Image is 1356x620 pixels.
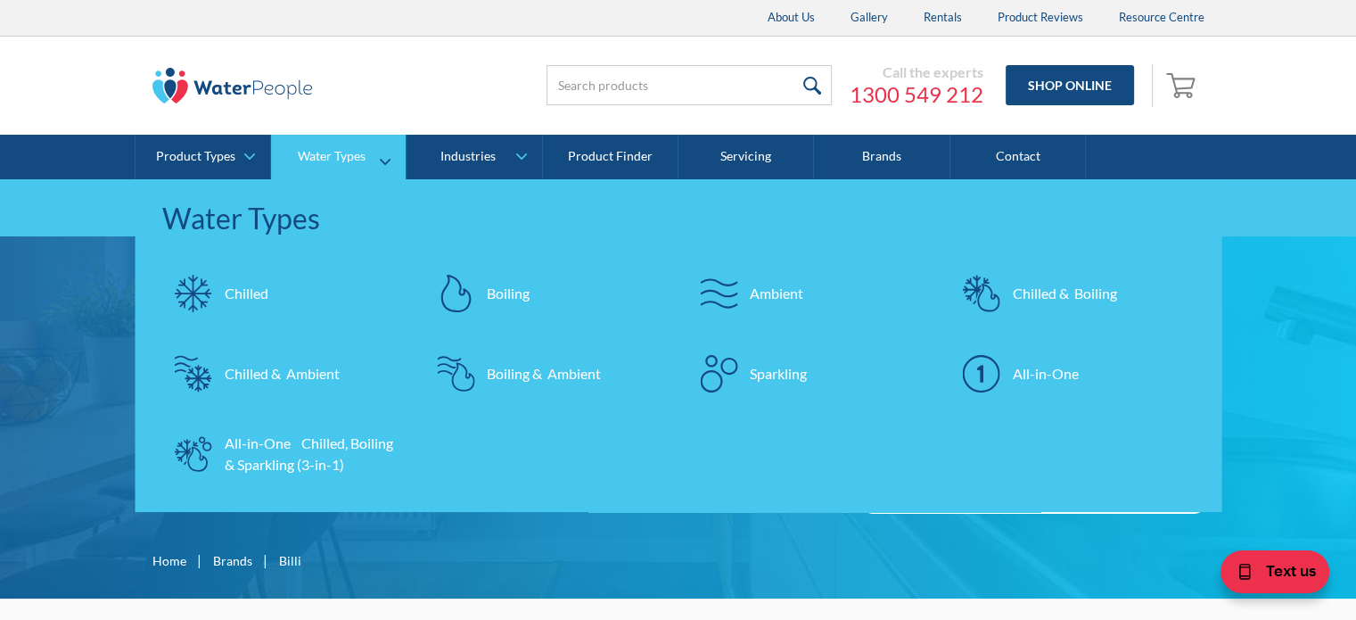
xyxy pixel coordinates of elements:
[152,68,313,103] img: The Water People
[136,179,1222,512] nav: Water Types
[162,262,407,325] a: Chilled
[271,135,406,179] a: Water Types
[424,343,670,405] a: Boiling & Ambient
[225,363,340,384] div: Chilled & Ambient
[136,135,270,179] a: Product Types
[850,81,983,108] a: 1300 549 212
[279,551,301,570] div: Billi
[440,149,495,164] div: Industries
[162,423,407,485] a: All-in-One Chilled, Boiling & Sparkling (3-in-1)
[543,135,678,179] a: Product Finder
[298,149,366,164] div: Water Types
[1013,283,1117,304] div: Chilled & Boiling
[1013,363,1079,384] div: All-in-One
[1178,531,1356,620] iframe: podium webchat widget bubble
[547,65,832,105] input: Search products
[213,551,252,570] a: Brands
[152,551,186,570] a: Home
[407,135,541,179] a: Industries
[950,343,1196,405] a: All-in-One
[424,262,670,325] a: Boiling
[750,283,803,304] div: Ambient
[814,135,949,179] a: Brands
[950,262,1196,325] a: Chilled & Boiling
[261,550,270,571] div: |
[750,363,807,384] div: Sparkling
[1166,70,1200,99] img: shopping cart
[487,283,530,304] div: Boiling
[225,283,268,304] div: Chilled
[1162,64,1204,107] a: Open empty cart
[687,262,933,325] a: Ambient
[162,197,1196,240] div: Water Types
[950,135,1086,179] a: Contact
[487,363,601,384] div: Boiling & Ambient
[850,63,983,81] div: Call the experts
[687,343,933,405] a: Sparkling
[156,149,235,164] div: Product Types
[195,550,204,571] div: |
[225,433,399,475] div: All-in-One Chilled, Boiling & Sparkling (3-in-1)
[678,135,814,179] a: Servicing
[1006,65,1134,105] a: Shop Online
[162,343,407,405] a: Chilled & Ambient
